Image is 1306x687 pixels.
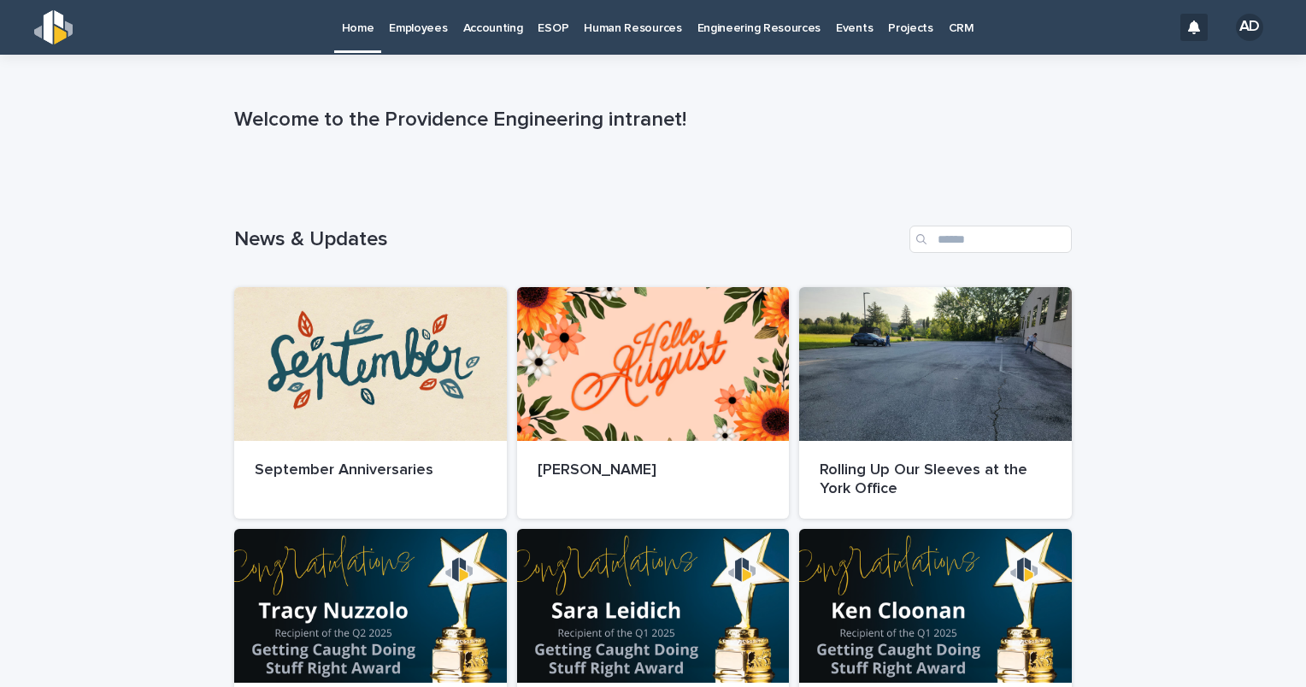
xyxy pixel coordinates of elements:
[234,108,1065,132] p: Welcome to the Providence Engineering intranet!
[538,461,769,480] p: [PERSON_NAME]
[517,287,790,519] a: [PERSON_NAME]
[255,461,486,480] p: September Anniversaries
[234,227,903,252] h1: News & Updates
[820,461,1051,498] p: Rolling Up Our Sleeves at the York Office
[1236,14,1263,41] div: AD
[234,287,507,519] a: September Anniversaries
[34,10,73,44] img: s5b5MGTdWwFoU4EDV7nw
[909,226,1072,253] input: Search
[799,287,1072,519] a: Rolling Up Our Sleeves at the York Office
